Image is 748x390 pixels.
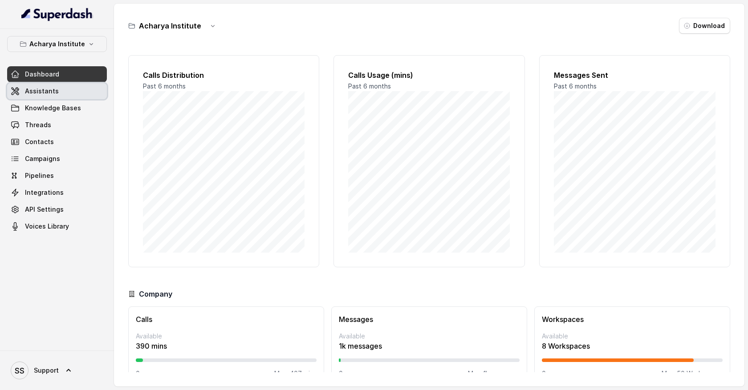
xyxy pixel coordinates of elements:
h3: Workspaces [542,314,723,325]
img: light.svg [21,7,93,21]
p: 8 Workspaces [542,341,723,351]
h3: Calls [136,314,317,325]
a: Threads [7,117,107,133]
a: API Settings [7,201,107,217]
a: Pipelines [7,168,107,184]
button: Download [679,18,730,34]
p: Max: 50 Workspaces [662,369,723,378]
h2: Calls Usage (mins) [348,70,510,80]
a: Support [7,358,107,383]
a: Campaigns [7,151,107,167]
a: Knowledge Bases [7,100,107,116]
p: 0 [542,369,546,378]
a: Assistants [7,83,107,99]
h2: Messages Sent [554,70,715,80]
span: Past 6 months [143,82,186,90]
p: 0 [136,369,140,378]
span: Integrations [25,188,64,197]
span: Knowledge Bases [25,104,81,113]
a: Dashboard [7,66,107,82]
h3: Company [139,289,172,299]
p: Available [136,332,317,341]
h3: Acharya Institute [139,20,201,31]
span: Voices Library [25,222,69,231]
p: Available [339,332,520,341]
span: Campaigns [25,154,60,163]
a: Contacts [7,134,107,150]
span: Contacts [25,137,54,146]
p: Available [542,332,723,341]
a: Integrations [7,185,107,201]
p: Acharya Institute [29,39,85,49]
p: 1k messages [339,341,520,351]
span: Threads [25,121,51,129]
span: Dashboard [25,70,59,79]
h2: Calls Distribution [143,70,305,80]
a: Voices Library [7,218,107,234]
p: 0 [339,369,343,378]
span: Past 6 months [554,82,597,90]
p: Max: 1k messages [468,369,520,378]
span: Past 6 months [348,82,391,90]
span: Support [34,366,59,375]
span: API Settings [25,205,64,214]
p: Max: 407 mins [274,369,317,378]
span: Pipelines [25,171,54,180]
p: 390 mins [136,341,317,351]
button: Acharya Institute [7,36,107,52]
text: SS [15,366,24,375]
h3: Messages [339,314,520,325]
span: Assistants [25,87,59,96]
